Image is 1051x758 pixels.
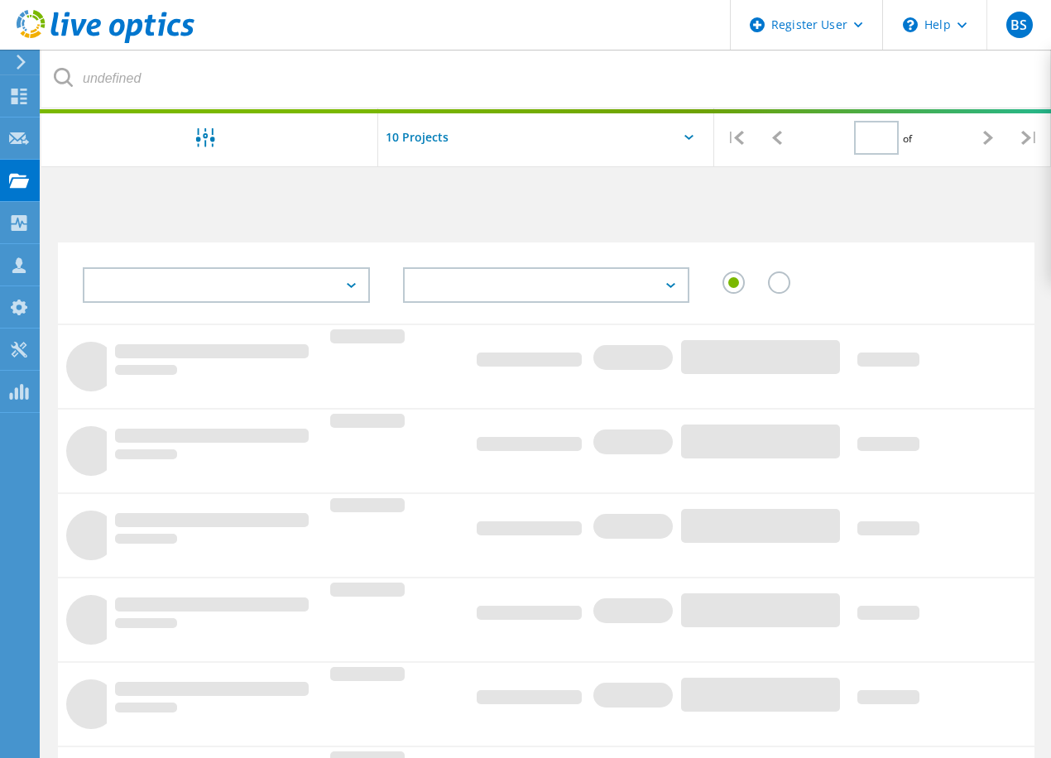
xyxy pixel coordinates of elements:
span: of [903,132,912,146]
div: | [714,108,756,167]
svg: \n [903,17,918,32]
span: BS [1010,18,1027,31]
a: Live Optics Dashboard [17,35,194,46]
div: | [1009,108,1051,167]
